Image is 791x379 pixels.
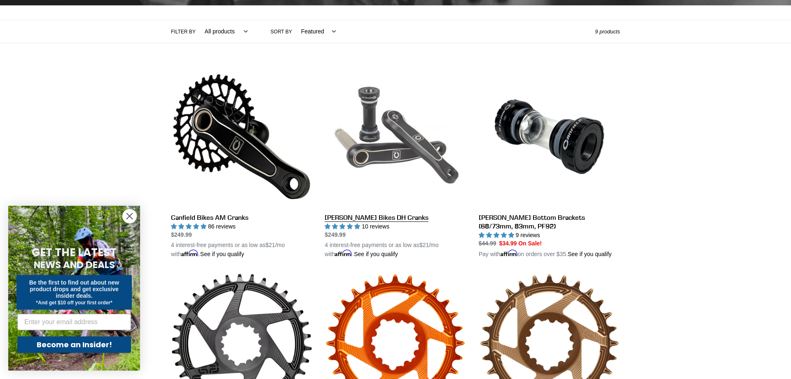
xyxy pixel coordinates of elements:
span: NEWS AND DEALS [34,258,115,271]
button: Become an Insider! [17,337,131,353]
input: Enter your email address [17,314,131,330]
label: Sort by [271,28,292,35]
span: *And get $10 off your first order* [36,300,112,306]
button: Close dialog [122,209,137,224]
span: GET THE LATEST [32,245,117,260]
span: Be the first to find out about new product drops and get exclusive insider deals. [29,279,119,299]
label: Filter by [171,28,196,35]
span: 9 products [595,28,620,35]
